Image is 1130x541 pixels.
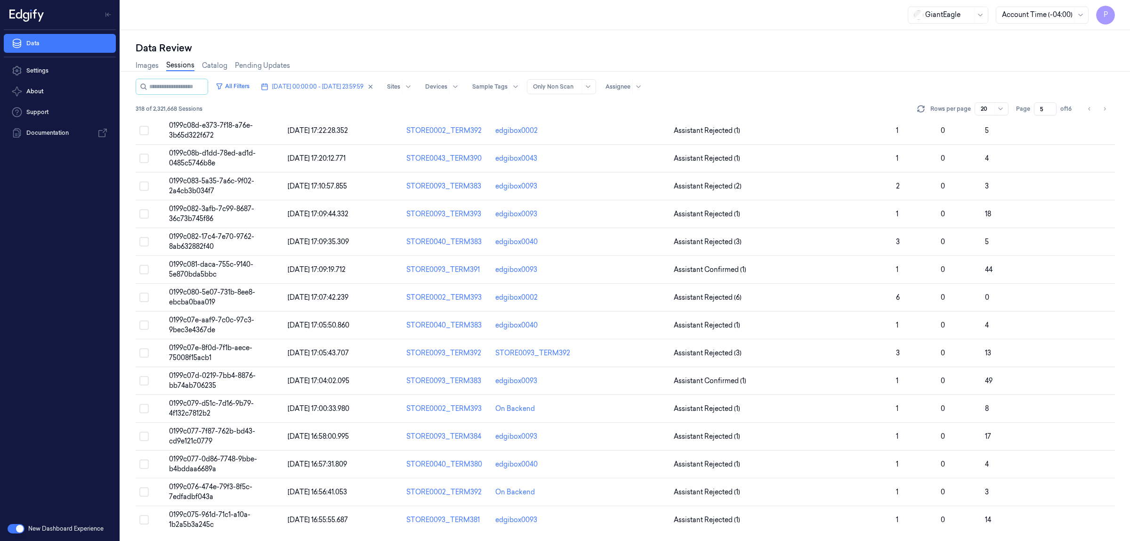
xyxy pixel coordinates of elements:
span: of 16 [1060,105,1075,113]
span: [DATE] 17:09:19.712 [288,265,346,274]
button: P [1096,6,1115,25]
span: 0 [941,432,945,441]
div: STORE0093_TERM383 [406,181,488,191]
span: Assistant Rejected (2) [674,181,742,191]
span: 0 [941,377,945,385]
span: Assistant Rejected (1) [674,126,740,136]
span: 0 [941,460,945,468]
span: 0199c08d-e373-7f18-a76e-3b65d322f672 [169,121,253,139]
span: 4 [985,154,989,163]
button: Select row [139,348,149,358]
span: 0 [941,238,945,246]
span: 0 [941,293,945,302]
div: edgibox0040 [495,237,538,247]
span: 0199c077-0d86-7748-9bbe-b4bddaa6689a [169,455,257,473]
span: 4 [985,460,989,468]
div: edgibox0040 [495,320,538,330]
div: On Backend [495,487,535,497]
div: STORE0002_TERM393 [406,293,488,303]
span: [DATE] 17:20:12.771 [288,154,346,163]
span: 1 [896,265,898,274]
button: Select row [139,487,149,497]
span: Assistant Rejected (1) [674,154,740,164]
a: Settings [4,61,116,80]
span: Assistant Rejected (1) [674,515,740,525]
span: 0 [941,404,945,413]
span: 14 [985,516,991,524]
div: edgibox0093 [495,209,537,219]
span: 49 [985,377,993,385]
a: Pending Updates [235,61,290,71]
button: Select row [139,181,149,191]
span: [DATE] 00:00:00 - [DATE] 23:59:59 [272,82,363,91]
button: All Filters [212,79,253,94]
span: 0 [941,516,945,524]
div: edgibox0093 [495,432,537,442]
span: 1 [896,460,898,468]
span: 1 [896,377,898,385]
a: Support [4,103,116,122]
span: 1 [896,488,898,496]
span: 0 [941,126,945,135]
button: Select row [139,404,149,413]
span: Assistant Confirmed (1) [674,376,746,386]
button: Toggle Navigation [101,7,116,22]
a: Documentation [4,123,116,142]
div: STORE0002_TERM392 [406,126,488,136]
div: STORE0040_TERM383 [406,320,488,330]
span: 1 [896,321,898,329]
span: [DATE] 16:55:55.687 [288,516,348,524]
span: 1 [896,154,898,163]
span: 5 [985,238,989,246]
span: 0199c08b-d1dd-78ed-ad1d-0485c5746b8e [169,149,256,167]
span: 0199c083-5a35-7a6c-9f02-2a4cb3b034f7 [169,177,254,195]
span: Assistant Rejected (6) [674,293,742,303]
span: [DATE] 16:56:41.053 [288,488,347,496]
div: STORE0040_TERM380 [406,459,488,469]
div: Data Review [136,41,1115,55]
span: Assistant Rejected (1) [674,404,740,414]
span: 3 [896,349,900,357]
span: 0199c07e-8f0d-7f1b-aece-75008f15acb1 [169,344,252,362]
span: 17 [985,432,991,441]
span: 0199c080-5e07-731b-8ee8-ebcba0baa019 [169,288,255,306]
button: Select row [139,293,149,302]
div: STORE0093_TERM392 [495,348,570,358]
button: Select row [139,515,149,525]
span: 0 [941,349,945,357]
div: STORE0040_TERM383 [406,237,488,247]
span: Assistant Rejected (1) [674,209,740,219]
span: [DATE] 17:09:44.332 [288,210,348,218]
span: [DATE] 17:07:42.239 [288,293,348,302]
nav: pagination [1083,102,1111,115]
span: 1 [896,126,898,135]
span: Assistant Confirmed (1) [674,265,746,275]
span: 44 [985,265,993,274]
button: Select row [139,126,149,135]
span: 0199c076-474e-79f3-8f5c-7edfadbf043a [169,483,252,501]
span: 0199c079-d51c-7d16-9b79-4f132c7812b2 [169,399,254,418]
span: 0199c082-3afb-7c99-8687-36c73b745f86 [169,205,254,223]
span: 3 [985,182,989,190]
div: STORE0093_TERM383 [406,376,488,386]
div: STORE0093_TERM384 [406,432,488,442]
span: 18 [985,210,991,218]
span: 0 [985,293,989,302]
div: STORE0002_TERM392 [406,487,488,497]
span: [DATE] 17:09:35.309 [288,238,349,246]
button: Select row [139,154,149,163]
span: [DATE] 16:57:31.809 [288,460,347,468]
div: STORE0093_TERM392 [406,348,488,358]
button: About [4,82,116,101]
span: 13 [985,349,991,357]
div: edgibox0093 [495,265,537,275]
div: STORE0093_TERM391 [406,265,488,275]
span: Assistant Rejected (1) [674,487,740,497]
span: 0 [941,182,945,190]
div: edgibox0002 [495,126,538,136]
span: 0 [941,265,945,274]
span: 0199c082-17c4-7e70-9762-8ab632882f40 [169,232,254,251]
span: 0 [941,488,945,496]
div: edgibox0040 [495,459,538,469]
span: 3 [985,488,989,496]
